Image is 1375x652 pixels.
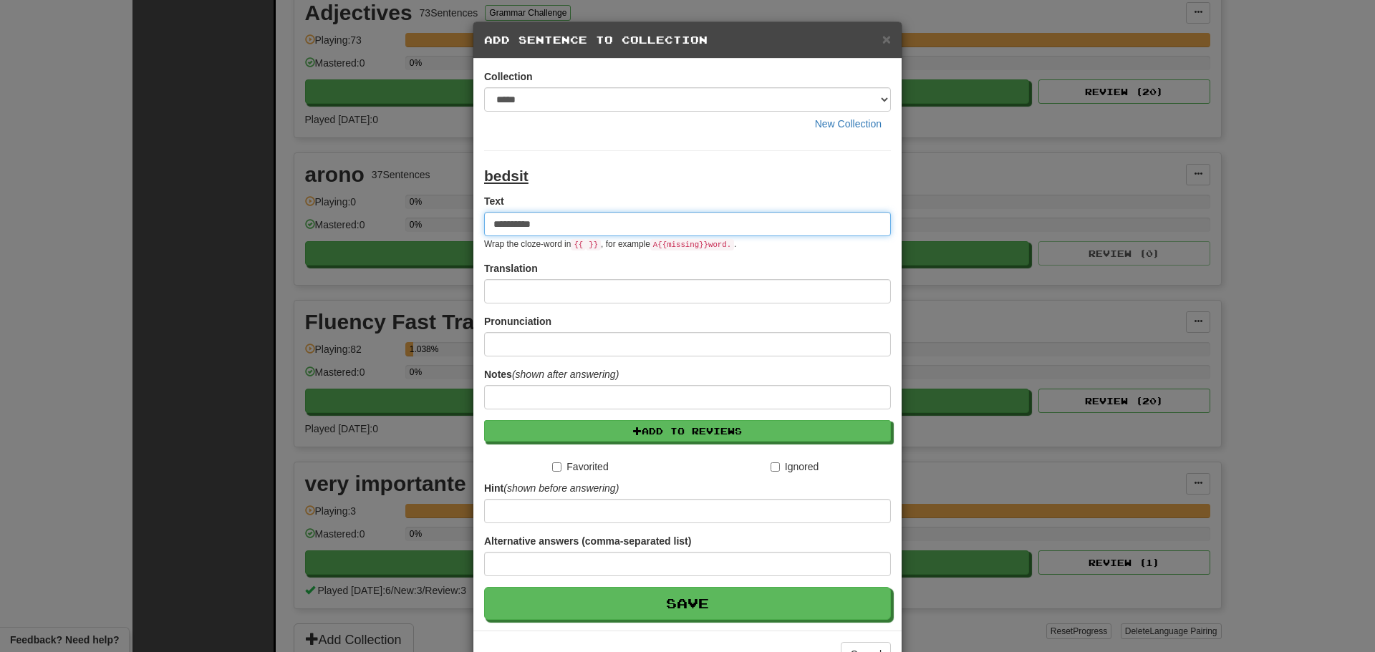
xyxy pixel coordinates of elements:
[484,194,504,208] label: Text
[771,462,780,472] input: Ignored
[484,69,533,84] label: Collection
[484,534,691,548] label: Alternative answers (comma-separated list)
[512,369,619,380] em: (shown after answering)
[484,239,736,249] small: Wrap the cloze-word in , for example .
[571,239,586,250] code: {{
[882,31,891,47] span: ×
[484,167,529,184] u: bedsit
[552,459,608,474] label: Favorited
[484,420,891,442] button: Add to Reviews
[771,459,819,474] label: Ignored
[552,462,561,472] input: Favorited
[882,31,891,47] button: Close
[484,33,891,47] h5: Add Sentence to Collection
[484,314,551,329] label: Pronunciation
[650,239,734,250] code: A {{ missing }} word.
[503,482,619,494] em: (shown before answering)
[484,261,538,276] label: Translation
[806,112,891,136] button: New Collection
[484,367,619,381] label: Notes
[484,587,891,620] button: Save
[586,239,601,250] code: }}
[484,481,619,495] label: Hint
